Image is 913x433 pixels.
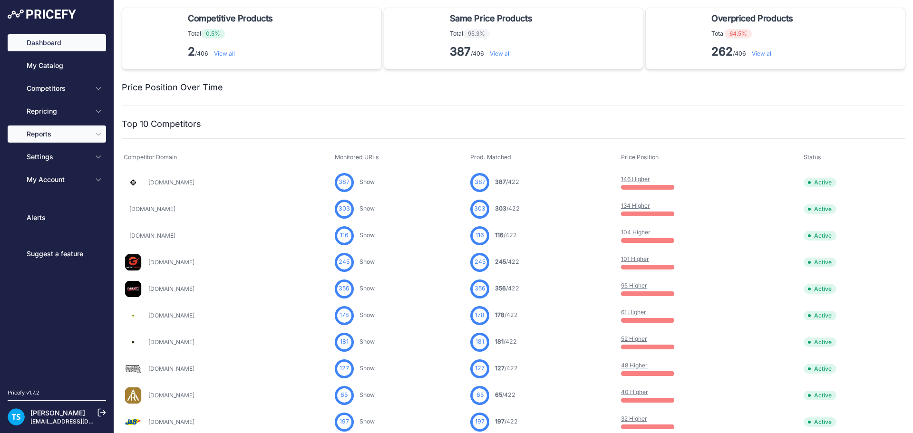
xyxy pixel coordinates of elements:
[359,418,375,425] a: Show
[495,365,505,372] span: 127
[804,178,836,187] span: Active
[8,103,106,120] button: Repricing
[621,362,648,369] a: 48 Higher
[804,231,836,241] span: Active
[476,337,484,346] span: 181
[339,178,350,187] span: 387
[340,337,349,346] span: 181
[495,205,506,212] span: 303
[148,392,194,399] a: [DOMAIN_NAME]
[475,311,485,320] span: 178
[475,364,485,373] span: 127
[8,57,106,74] a: My Catalog
[475,417,485,426] span: 197
[340,417,349,426] span: 197
[359,365,375,372] a: Show
[148,179,194,186] a: [DOMAIN_NAME]
[340,231,349,240] span: 116
[495,178,519,185] a: 387/422
[711,12,793,25] span: Overpriced Products
[495,178,506,185] span: 387
[476,391,484,400] span: 65
[474,204,486,213] span: 303
[495,418,505,425] span: 197
[621,282,647,289] a: 95 Higher
[495,258,519,265] a: 245/422
[359,205,375,212] a: Show
[359,391,375,398] a: Show
[495,205,520,212] a: 303/422
[450,44,536,59] p: /406
[476,231,484,240] span: 116
[752,50,773,57] a: View all
[359,258,375,265] a: Show
[450,12,532,25] span: Same Price Products
[148,312,194,319] a: [DOMAIN_NAME]
[711,44,796,59] p: /406
[339,258,350,267] span: 245
[27,106,89,116] span: Repricing
[8,34,106,377] nav: Sidebar
[27,175,89,184] span: My Account
[804,311,836,320] span: Active
[621,202,650,209] a: 134 Higher
[495,391,502,398] span: 65
[621,175,650,183] a: 146 Higher
[621,229,651,236] a: 104 Higher
[495,231,504,239] span: 116
[463,29,490,38] span: 95.3%
[8,80,106,97] button: Competitors
[148,365,194,372] a: [DOMAIN_NAME]
[725,29,752,38] span: 64.5%
[340,311,349,320] span: 178
[804,258,836,267] span: Active
[804,417,836,427] span: Active
[450,29,536,38] p: Total
[621,335,647,342] a: 52 Higher
[335,154,379,161] span: Monitored URLs
[129,232,175,239] a: [DOMAIN_NAME]
[8,209,106,226] a: Alerts
[8,171,106,188] button: My Account
[148,259,194,266] a: [DOMAIN_NAME]
[804,364,836,374] span: Active
[8,245,106,262] a: Suggest a feature
[495,338,504,345] span: 181
[27,84,89,93] span: Competitors
[711,45,733,58] strong: 262
[8,389,39,397] div: Pricefy v1.7.2
[621,255,649,262] a: 101 Higher
[8,125,106,143] button: Reports
[621,415,647,422] a: 32 Higher
[124,154,177,161] span: Competitor Domain
[495,231,517,239] a: 116/422
[359,178,375,185] a: Show
[148,338,194,346] a: [DOMAIN_NAME]
[804,391,836,400] span: Active
[495,338,517,345] a: 181/422
[621,308,646,316] a: 61 Higher
[495,285,519,292] a: 356/422
[621,154,659,161] span: Price Position
[122,117,201,131] h2: Top 10 Competitors
[711,29,796,38] p: Total
[495,418,518,425] a: 197/422
[188,45,195,58] strong: 2
[30,418,130,425] a: [EMAIL_ADDRESS][DOMAIN_NAME]
[495,365,518,372] a: 127/422
[475,258,486,267] span: 245
[148,285,194,292] a: [DOMAIN_NAME]
[359,285,375,292] a: Show
[490,50,511,57] a: View all
[495,311,505,318] span: 178
[27,152,89,162] span: Settings
[339,204,350,213] span: 303
[188,44,277,59] p: /406
[359,231,375,239] a: Show
[214,50,235,57] a: View all
[495,311,518,318] a: 178/422
[804,154,821,161] span: Status
[8,10,76,19] img: Pricefy Logo
[30,409,85,417] a: [PERSON_NAME]
[129,205,175,212] a: [DOMAIN_NAME]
